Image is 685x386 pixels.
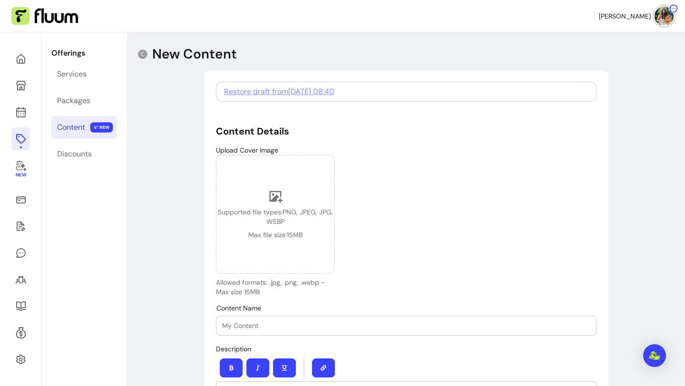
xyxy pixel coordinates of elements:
span: [PERSON_NAME] [599,11,651,21]
a: New [11,154,30,184]
a: Discounts [51,143,117,165]
span: NEW [90,122,113,133]
span: Description [216,345,251,353]
a: My Messages [11,241,30,264]
a: Sales [11,188,30,211]
span: Restore draft from [DATE] 08:40 [224,87,334,96]
div: Open Intercom Messenger [643,344,666,367]
a: Home [11,48,30,70]
p: Allowed formats: .jpg, .png, .webp - Max size 15MB [216,278,335,297]
span: New [15,172,26,178]
a: Refer & Earn [11,321,30,344]
a: Settings [11,348,30,371]
img: avatar [655,7,674,26]
div: Content [57,122,85,133]
div: Supported file types:PNG, JPEG, JPG, WEBPMax file size:15MB [216,155,335,274]
input: Content Name [222,321,590,330]
span: Supported file types: PNG, JPEG, JPG, WEBP [216,207,334,226]
a: Resources [11,295,30,318]
a: Waivers [11,215,30,238]
p: Upload Cover Image [216,145,597,155]
span: Content Name [216,304,261,312]
img: Fluum Logo [11,7,78,25]
div: Services [57,68,87,80]
div: Packages [57,95,90,106]
button: avatar[PERSON_NAME] [599,7,674,26]
a: Content NEW [51,116,117,139]
a: My Page [11,74,30,97]
a: Services [51,63,117,86]
h5: Content Details [216,125,597,138]
p: Offerings [51,48,117,59]
div: Discounts [57,148,92,160]
p: New Content [152,46,237,63]
a: Clients [11,268,30,291]
a: Packages [51,89,117,112]
a: Offerings [11,127,30,150]
a: Calendar [11,101,30,124]
span: Max file size: 15 MB [248,230,303,240]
